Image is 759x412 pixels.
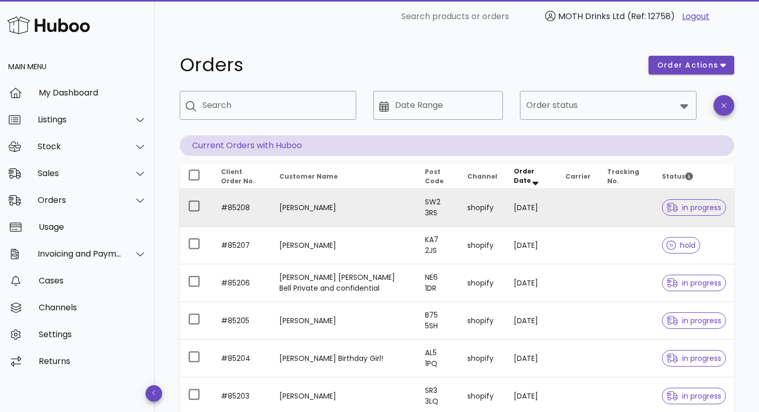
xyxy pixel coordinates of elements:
[505,264,557,302] td: [DATE]
[505,227,557,264] td: [DATE]
[667,204,721,211] span: in progress
[467,172,497,181] span: Channel
[607,167,639,185] span: Tracking No.
[39,329,147,339] div: Settings
[38,141,122,151] div: Stock
[38,195,122,205] div: Orders
[667,392,721,400] span: in progress
[7,14,90,36] img: Huboo Logo
[39,303,147,312] div: Channels
[271,164,417,189] th: Customer Name
[213,189,271,227] td: #85208
[38,249,122,259] div: Invoicing and Payments
[180,56,636,74] h1: Orders
[505,302,557,340] td: [DATE]
[459,227,505,264] td: shopify
[505,340,557,377] td: [DATE]
[417,164,460,189] th: Post Code
[417,189,460,227] td: SW2 3RS
[649,56,734,74] button: order actions
[180,135,734,156] p: Current Orders with Huboo
[271,340,417,377] td: [PERSON_NAME] Birthday Girl!
[505,164,557,189] th: Order Date: Sorted descending. Activate to remove sorting.
[667,317,721,324] span: in progress
[599,164,654,189] th: Tracking No.
[417,264,460,302] td: NE6 1DR
[459,340,505,377] td: shopify
[520,91,697,120] div: Order status
[39,88,147,98] div: My Dashboard
[271,189,417,227] td: [PERSON_NAME]
[221,167,255,185] span: Client Order No.
[565,172,591,181] span: Carrier
[417,227,460,264] td: KA7 2JS
[505,189,557,227] td: [DATE]
[213,340,271,377] td: #85204
[417,340,460,377] td: AL5 1PQ
[662,172,693,181] span: Status
[557,164,599,189] th: Carrier
[459,302,505,340] td: shopify
[654,164,734,189] th: Status
[558,10,625,22] span: MOTH Drinks Ltd
[271,227,417,264] td: [PERSON_NAME]
[271,302,417,340] td: [PERSON_NAME]
[514,167,534,185] span: Order Date
[682,10,709,23] a: Logout
[459,264,505,302] td: shopify
[39,356,147,366] div: Returns
[657,60,719,71] span: order actions
[213,302,271,340] td: #85205
[627,10,675,22] span: (Ref: 12758)
[39,222,147,232] div: Usage
[667,355,721,362] span: in progress
[459,164,505,189] th: Channel
[213,164,271,189] th: Client Order No.
[279,172,338,181] span: Customer Name
[667,279,721,287] span: in progress
[459,189,505,227] td: shopify
[425,167,444,185] span: Post Code
[271,264,417,302] td: [PERSON_NAME] [PERSON_NAME] Bell Private and confidential
[667,242,695,249] span: hold
[39,276,147,286] div: Cases
[213,264,271,302] td: #85206
[213,227,271,264] td: #85207
[38,168,122,178] div: Sales
[417,302,460,340] td: B75 5SH
[38,115,122,124] div: Listings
